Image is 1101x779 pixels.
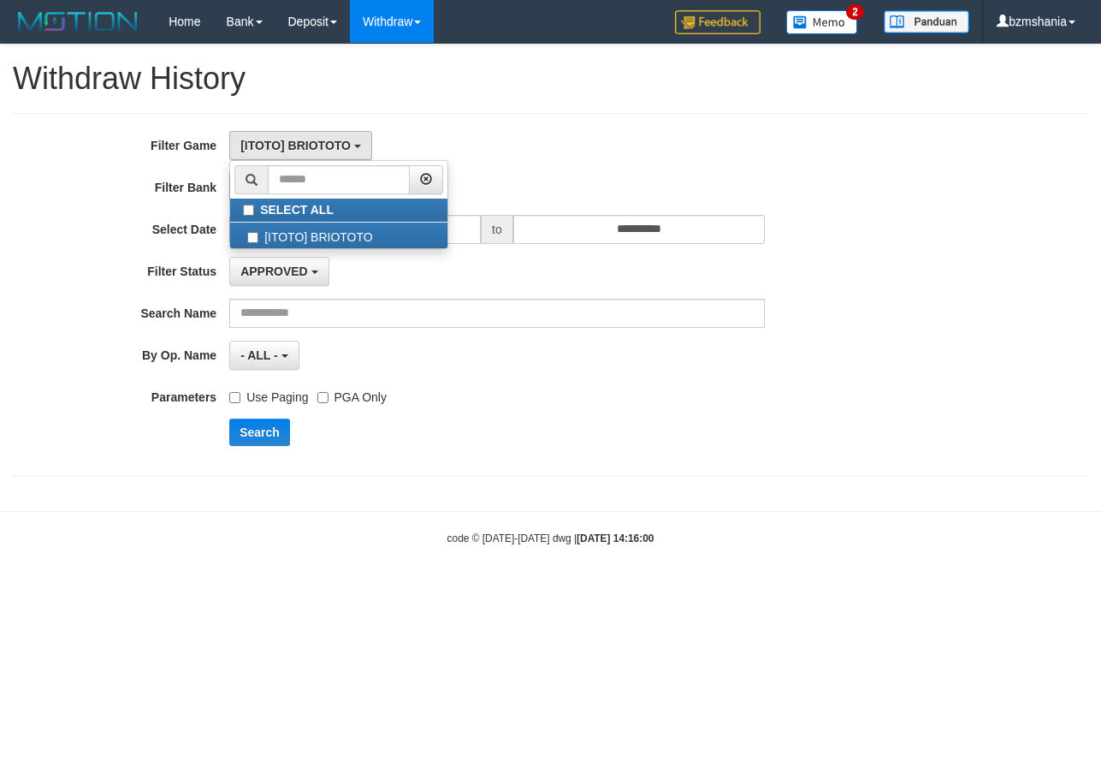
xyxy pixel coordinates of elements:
[247,232,258,243] input: [ITOTO] BRIOTOTO
[229,341,299,370] button: - ALL -
[240,139,351,152] span: [ITOTO] BRIOTOTO
[577,532,654,544] strong: [DATE] 14:16:00
[229,131,372,160] button: [ITOTO] BRIOTOTO
[229,419,290,446] button: Search
[229,392,240,403] input: Use Paging
[240,348,278,362] span: - ALL -
[317,392,329,403] input: PGA Only
[317,383,387,406] label: PGA Only
[229,257,329,286] button: APPROVED
[846,4,864,20] span: 2
[240,265,308,278] span: APPROVED
[13,9,143,34] img: MOTION_logo.png
[230,199,447,222] label: SELECT ALL
[786,10,858,34] img: Button%20Memo.svg
[481,215,513,244] span: to
[243,205,254,216] input: SELECT ALL
[884,10,969,33] img: panduan.png
[675,10,761,34] img: Feedback.jpg
[13,62,1088,96] h1: Withdraw History
[447,532,654,544] small: code © [DATE]-[DATE] dwg |
[229,383,308,406] label: Use Paging
[230,223,447,248] label: [ITOTO] BRIOTOTO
